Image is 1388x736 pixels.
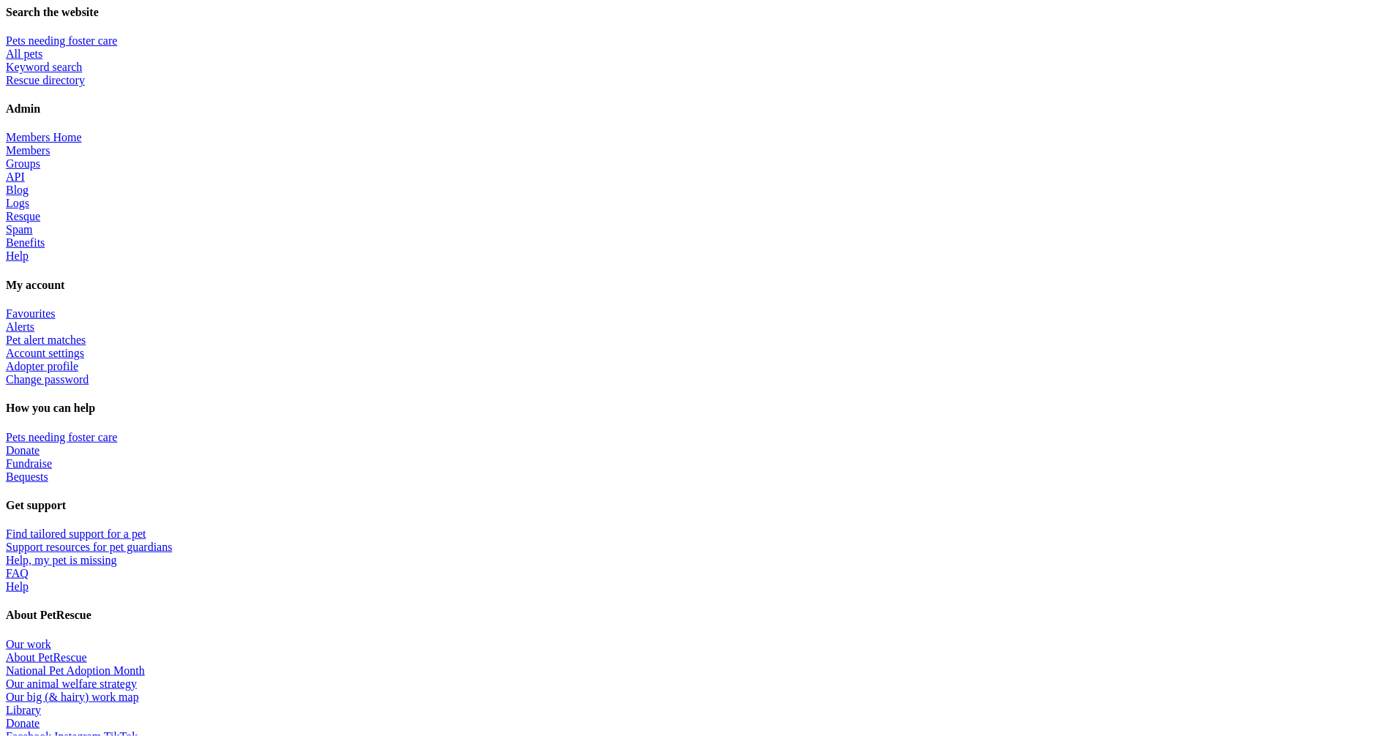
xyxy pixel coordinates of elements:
[6,34,117,47] a: Pets needing foster care
[6,373,89,386] a: Change password
[6,638,51,650] a: Our work
[6,470,48,483] a: Bequests
[6,131,82,143] a: Members Home
[6,320,34,333] a: Alerts
[6,651,87,664] a: About PetRescue
[6,249,29,262] a: Help
[6,402,1382,415] h4: How you can help
[6,609,1382,622] h4: About PetRescue
[6,677,137,690] a: Our animal welfare strategy
[6,48,42,60] a: All pets
[6,431,117,443] a: Pets needing foster care
[6,184,29,196] a: Blog
[6,527,146,540] a: Find tailored support for a pet
[6,144,50,157] a: Members
[6,334,86,346] a: Pet alert matches
[6,717,40,729] a: Donate
[6,279,1382,292] h4: My account
[6,691,139,703] a: Our big (& hairy) work map
[6,197,29,209] a: Logs
[6,170,25,183] a: API
[6,236,45,249] a: Benefits
[6,74,85,86] a: Rescue directory
[6,6,1382,19] h4: Search the website
[6,102,1382,116] h4: Admin
[6,223,32,236] a: Spam
[6,664,145,677] a: National Pet Adoption Month
[6,554,117,566] a: Help, my pet is missing
[6,157,40,170] a: Groups
[6,210,40,222] a: Resque
[6,457,52,470] a: Fundraise
[6,541,173,553] a: Support resources for pet guardians
[6,360,78,372] a: Adopter profile
[6,580,29,593] a: Help
[6,704,41,716] a: Library
[6,307,56,320] a: Favourites
[6,444,40,457] a: Donate
[6,61,82,73] a: Keyword search
[6,499,1382,512] h4: Get support
[6,347,84,359] a: Account settings
[6,567,29,579] a: FAQ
